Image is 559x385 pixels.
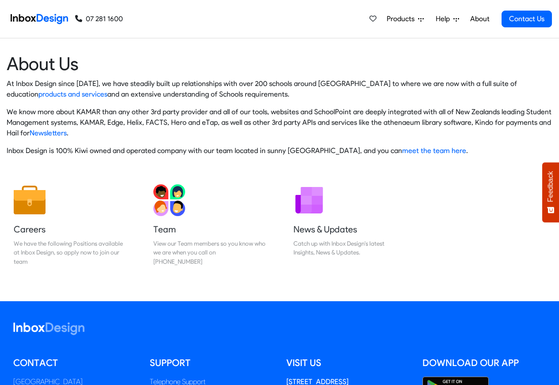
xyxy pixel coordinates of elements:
span: Products [387,14,418,24]
a: products and services [38,90,107,98]
a: Team View our Team members so you know who we are when you call on [PHONE_NUMBER] [146,177,273,273]
a: News & Updates Catch up with Inbox Design's latest Insights, News & Updates. [286,177,413,273]
img: logo_inboxdesign_white.svg [13,322,84,335]
h5: Contact [13,356,137,370]
h5: News & Updates [293,223,406,235]
a: About [468,10,492,28]
a: Contact Us [502,11,552,27]
span: Feedback [547,171,555,202]
img: 2022_01_12_icon_newsletter.svg [293,184,325,216]
h5: Visit us [286,356,410,370]
h5: Team [153,223,266,235]
p: We know more about KAMAR than any other 3rd party provider and all of our tools, websites and Sch... [7,107,552,138]
p: At Inbox Design since [DATE], we have steadily built up relationships with over 200 schools aroun... [7,78,552,100]
img: 2022_01_13_icon_team.svg [153,184,185,216]
heading: About Us [7,52,552,75]
a: Newsletters [30,129,67,137]
button: Feedback - Show survey [542,162,559,222]
h5: Careers [14,223,126,235]
div: View our Team members so you know who we are when you call on [PHONE_NUMBER] [153,239,266,266]
h5: Support [150,356,273,370]
div: We have the following Positions available at Inbox Design, so apply now to join our team [14,239,126,266]
a: Products [383,10,427,28]
h5: Download our App [422,356,546,370]
a: 07 281 1600 [75,14,123,24]
a: Careers We have the following Positions available at Inbox Design, so apply now to join our team [7,177,133,273]
span: Help [436,14,453,24]
div: Catch up with Inbox Design's latest Insights, News & Updates. [293,239,406,257]
p: Inbox Design is 100% Kiwi owned and operated company with our team located in sunny [GEOGRAPHIC_D... [7,146,552,156]
img: 2022_01_13_icon_job.svg [14,184,46,216]
a: Help [432,10,463,28]
a: meet the team here [402,146,466,155]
